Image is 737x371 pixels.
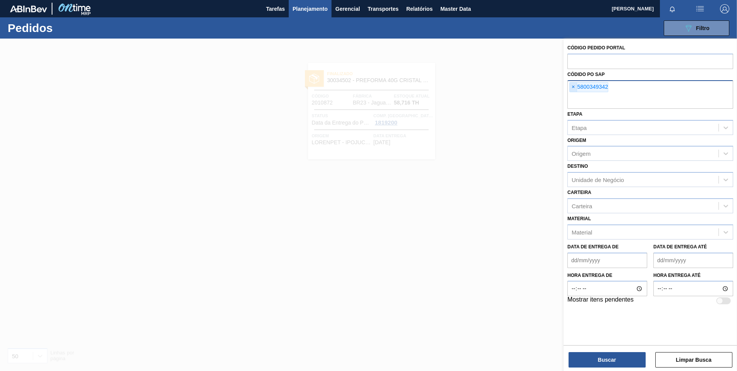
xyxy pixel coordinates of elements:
[406,4,432,13] span: Relatórios
[567,270,647,281] label: Hora entrega de
[567,111,582,117] label: Etapa
[720,4,729,13] img: Logout
[567,216,591,221] label: Material
[572,150,591,157] div: Origem
[567,296,634,305] label: Mostrar itens pendentes
[10,5,47,12] img: TNhmsLtSVTkK8tSr43FrP2fwEKptu5GPRR3wAAAABJRU5ErkJggg==
[660,3,685,14] button: Notificações
[653,270,733,281] label: Hora entrega até
[664,20,729,36] button: Filtro
[8,24,123,32] h1: Pedidos
[572,177,624,183] div: Unidade de Negócio
[695,4,705,13] img: userActions
[653,253,733,268] input: dd/mm/yyyy
[567,72,605,77] label: Códido PO SAP
[572,229,592,235] div: Material
[440,4,471,13] span: Master Data
[696,25,710,31] span: Filtro
[567,253,647,268] input: dd/mm/yyyy
[293,4,328,13] span: Planejamento
[567,190,591,195] label: Carteira
[567,45,625,51] label: Código Pedido Portal
[570,83,577,92] span: ×
[653,244,707,250] label: Data de Entrega até
[567,164,588,169] label: Destino
[368,4,399,13] span: Transportes
[572,202,592,209] div: Carteira
[266,4,285,13] span: Tarefas
[572,124,587,131] div: Etapa
[567,244,619,250] label: Data de Entrega de
[335,4,360,13] span: Gerencial
[569,82,608,92] div: 5800349342
[567,138,586,143] label: Origem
